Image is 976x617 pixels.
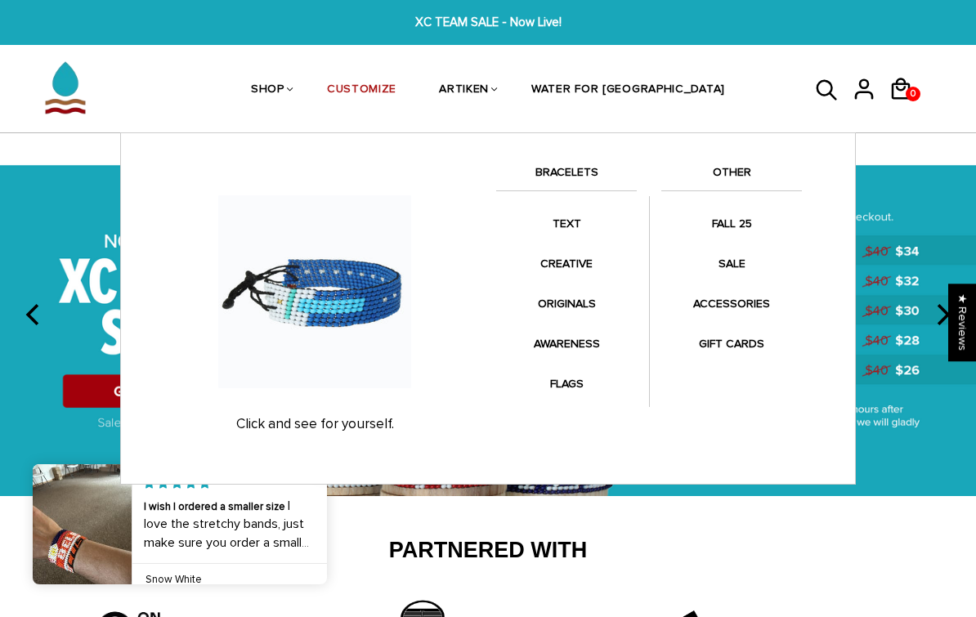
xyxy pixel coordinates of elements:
a: 0 [889,106,925,109]
p: Click and see for yourself. [150,416,480,432]
a: BRACELETS [496,163,637,190]
button: next [924,297,960,333]
a: CREATIVE [496,248,637,279]
a: FALL 25 [661,208,802,239]
div: Click to open Judge.me floating reviews tab [948,284,976,361]
a: AWARENESS [496,328,637,360]
a: ARTIKEN [439,47,489,134]
a: ACCESSORIES [661,288,802,320]
a: TEXT [496,208,637,239]
a: ORIGINALS [496,288,637,320]
a: CUSTOMIZE [327,47,396,134]
a: WATER FOR [GEOGRAPHIC_DATA] [531,47,725,134]
a: FLAGS [496,368,637,400]
span: XC TEAM SALE - Now Live! [302,13,674,32]
a: GIFT CARDS [661,328,802,360]
a: OTHER [661,163,802,190]
button: previous [16,297,52,333]
a: SALE [661,248,802,279]
span: 0 [907,83,920,105]
h2: Partnered With [104,537,872,565]
a: SHOP [251,47,284,134]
